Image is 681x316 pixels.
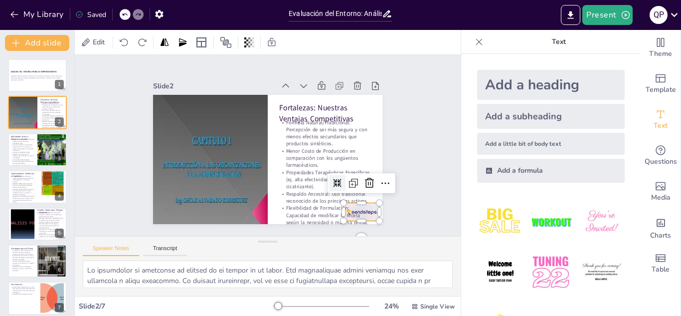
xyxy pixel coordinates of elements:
img: 5.jpeg [527,249,574,296]
div: Get real-time input from your audience [641,138,681,174]
p: Flexibilidad de Formulación: Capacidad de modificar la receta según la necesidad o materia prima. [279,205,371,226]
button: Add slide [5,35,69,51]
div: 3 [8,133,67,166]
p: Cambios en las Tendencias de Consumo: Variaciones en la demanda de ungüentos medicinales. [37,228,64,234]
div: Add a subheading [477,104,625,129]
button: Q P [650,5,668,25]
p: Conclusiones [11,283,37,286]
p: Menor Costo de Producción en comparación con los ungüentos farmacéuticos. [279,147,371,169]
p: Fórmula Natural/Tradicional: Percepción de ser más segura y con menos efectos secundarios que pro... [40,102,64,110]
span: Questions [645,156,677,167]
div: Add a formula [477,159,625,183]
div: 5 [55,229,64,238]
p: Preparación para Desafíos Futuros. [11,294,37,296]
div: 5 [8,208,67,241]
div: 4 [8,170,67,203]
div: 2 [8,96,67,129]
p: Menor Costo de Producción en comparación con los ungüentos farmacéuticos. [40,109,64,115]
div: 24 % [379,302,403,311]
img: 6.jpeg [578,249,625,296]
p: Establecer Alianzas Estratégicas: Beneficios mutuos y crecimiento sostenido. [11,266,34,272]
p: Fortalezas: Nuestras Ventajas Competitivas [40,98,64,103]
p: Propiedades Terapéuticas Específicas (ej. alta efectividad analgésica o cicatrizante). [279,169,371,190]
div: Saved [75,10,106,19]
span: Edit [91,37,107,47]
p: Evaluación del entorno para el desarrollo de ungüentos medicinales a través de la matriz FODA, id... [11,75,64,79]
button: Speaker Notes [83,245,139,256]
p: Generated with [URL] [11,79,64,81]
div: 7 [55,303,64,312]
p: Importancia de la Toma de Decisiones Estratégicas. [11,290,37,294]
span: Single View [420,303,455,311]
img: 1.jpeg [477,199,523,245]
p: Control de Calidad Complejo: Necesidad de análisis fisicoquímicos (pH, homogeneidad) y microbioló... [11,159,34,166]
p: Tendencia de Consumo Natural: Creciente preferencia por productos fitoterapéuticos y con menos qu... [11,175,34,183]
p: Diversificación de Productos: Ofrecer diferentes variedades que atiendan a diversas necesidades. [11,255,34,261]
p: Dependencia de Proveedores: Riesgo si no cumplen con los estándares requeridos. [37,234,64,237]
div: Slide 2 / 7 [79,302,274,311]
p: Fortalecer la Marca: Desarrollar una identidad de marca sólida que resalte los beneficios del pro... [11,250,34,255]
p: Regulación del Sector: Posibilidad de que la regulación se vuelva más estricta. [37,217,64,221]
div: Add a little bit of body text [477,133,625,155]
span: Position [220,36,232,48]
p: Text [487,30,631,54]
div: Add text boxes [641,102,681,138]
p: Propiedades Terapéuticas Específicas (ej. alta efectividad analgésica o cicatrizante). [40,115,64,120]
div: 6 [55,266,64,275]
span: Template [646,84,676,95]
p: Fórmula Natural/Tradicional: Percepción de ser más segura y con menos efectos secundarios que pro... [279,119,371,147]
div: 7 [8,282,67,315]
input: Insert title [289,6,382,21]
div: Add a heading [477,70,625,100]
span: Charts [650,230,671,241]
button: Export to PowerPoint [561,5,580,25]
div: Add a table [641,246,681,282]
div: 3 [55,154,64,163]
span: Text [654,120,668,131]
p: Estrategias para el Futuro [11,247,34,250]
span: Media [651,192,671,203]
div: Slide 2 [153,81,275,91]
strong: ANÁLISIS DEL ENTORNO PARA UN EMPRENDIMIENTO [11,71,57,73]
p: Inversión en Marketing Digital: Importancia de alcanzar a un público más amplio. [11,261,34,266]
div: 2 [55,117,64,126]
div: Add ready made slides [641,66,681,102]
span: Table [652,264,670,275]
span: Theme [649,48,672,59]
p: Oportunidades: Tendencias a Capitalizar [11,172,34,178]
div: 1 [55,80,64,89]
div: Q P [650,6,668,24]
button: Transcript [143,245,187,256]
textarea: Lo ipsumdolor si ametconse ad elitsed do ei tempor in ut labor. Etd magnaaliquae admini veniamqu ... [83,261,453,288]
div: 6 [8,245,67,278]
div: Layout [193,34,209,50]
p: Debilidades: Áreas a Mejorar y Controlar [11,135,34,141]
div: Change the overall theme [641,30,681,66]
p: Flexibilidad de Formulación: Capacidad de modificar la receta según la necesidad o materia prima. [40,124,64,130]
div: 1 [8,59,67,92]
p: Percepción Negativa de Productos Naturales: Riesgo de que algunos consumidores tengan experiencia... [37,221,64,229]
p: Respaldo Ancestral: Uso tradicional reconocido de los principios activos. [40,120,64,124]
div: 4 [55,192,64,201]
button: Present [582,5,632,25]
button: My Library [7,6,68,22]
div: Add images, graphics, shapes or video [641,174,681,210]
img: 3.jpeg [578,199,625,245]
p: Vida Útil Limitada: Una caducidad relativamente corta (6 meses a 1 año) en comparación con produc... [11,144,34,152]
p: Interés en el Autocuidado: Aumento en la preocupación por manejar malestares leves en el hogar si... [11,188,34,196]
p: Penetración [PERSON_NAME]: Requiere fuerte inversión en marketing para competir con marcas consol... [11,151,34,159]
img: 4.jpeg [477,249,523,296]
p: Fortalezas: Nuestras Ventajas Competitivas [279,103,371,124]
img: 2.jpeg [527,199,574,245]
p: Integración de la Medicina: El sistema de salud se orienta a integrar el uso de la medicina tradi... [11,196,34,203]
p: Respaldo Ancestral: Uso tradicional reconocido de los principios activos. [279,190,371,205]
p: Competencia Creciente: Aumento de productos similares en el mercado que pueden saturar la oferta. [37,212,64,217]
p: Desafíos (Amenazas): Riesgos y Obstáculos [37,209,64,214]
p: Producción Artesanal: Dificultad para escalar grandes volúmenes y estandarizar lotes. [11,139,34,144]
div: Add charts and graphs [641,210,681,246]
p: Análisis FODA: Proporciona una visión clara del entorno del emprendimiento. [11,286,37,290]
p: [PERSON_NAME]: Oportunidad de enfocarse en dolencias específicas que buscan alternativas. [11,183,34,188]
